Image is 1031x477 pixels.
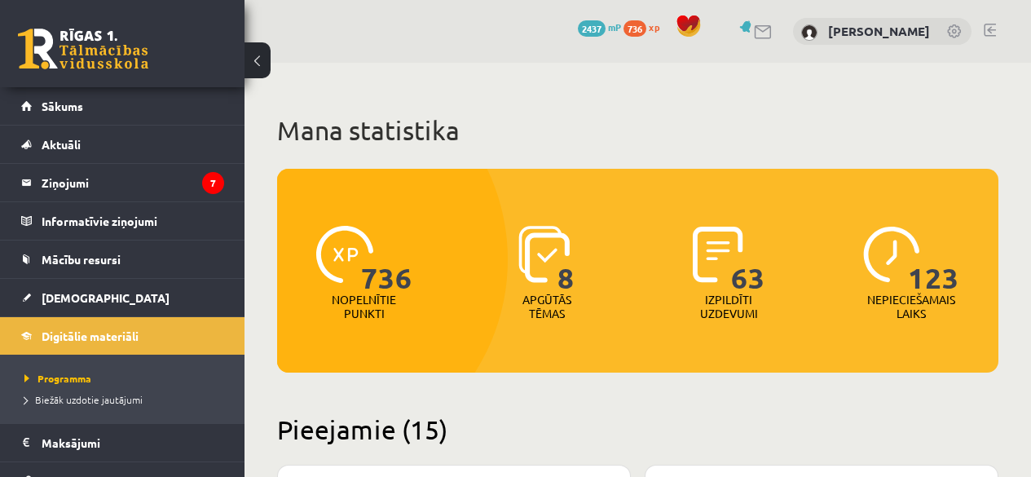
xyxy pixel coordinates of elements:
span: 736 [623,20,646,37]
span: [DEMOGRAPHIC_DATA] [42,290,170,305]
span: 736 [361,226,412,293]
p: Apgūtās tēmas [515,293,579,320]
a: Rīgas 1. Tālmācības vidusskola [18,29,148,69]
a: Biežāk uzdotie jautājumi [24,392,228,407]
a: Ziņojumi7 [21,164,224,201]
span: 123 [908,226,959,293]
i: 7 [202,172,224,194]
img: Viktorija Lastovska [801,24,817,41]
span: 63 [731,226,765,293]
a: 2437 mP [578,20,621,33]
span: Mācību resursi [42,252,121,267]
a: [PERSON_NAME] [828,23,930,39]
a: Digitālie materiāli [21,317,224,355]
a: Informatīvie ziņojumi [21,202,224,240]
span: mP [608,20,621,33]
legend: Maksājumi [42,424,224,462]
span: Programma [24,372,91,385]
p: Nepieciešamais laiks [867,293,955,320]
a: Mācību resursi [21,241,224,278]
h2: Pieejamie (15) [277,413,998,445]
legend: Ziņojumi [42,164,224,201]
span: Biežāk uzdotie jautājumi [24,393,143,406]
span: 8 [557,226,575,293]
h1: Mana statistika [277,114,998,147]
legend: Informatīvie ziņojumi [42,202,224,240]
a: Programma [24,371,228,386]
a: Maksājumi [21,424,224,462]
a: Sākums [21,87,224,125]
img: icon-learned-topics-4a711ccc23c960034f471b6e78daf4a3bad4a20eaf4de84257b87e66633f6470.svg [518,226,570,283]
img: icon-completed-tasks-ad58ae20a441b2904462921112bc710f1caf180af7a3daa7317a5a94f2d26646.svg [693,226,743,283]
img: icon-xp-0682a9bc20223a9ccc6f5883a126b849a74cddfe5390d2b41b4391c66f2066e7.svg [316,226,373,283]
span: xp [649,20,659,33]
img: icon-clock-7be60019b62300814b6bd22b8e044499b485619524d84068768e800edab66f18.svg [863,226,920,283]
p: Nopelnītie punkti [332,293,396,320]
p: Izpildīti uzdevumi [697,293,760,320]
span: Aktuāli [42,137,81,152]
span: Sākums [42,99,83,113]
a: 736 xp [623,20,668,33]
span: 2437 [578,20,606,37]
a: [DEMOGRAPHIC_DATA] [21,279,224,316]
span: Digitālie materiāli [42,329,139,343]
a: Aktuāli [21,126,224,163]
